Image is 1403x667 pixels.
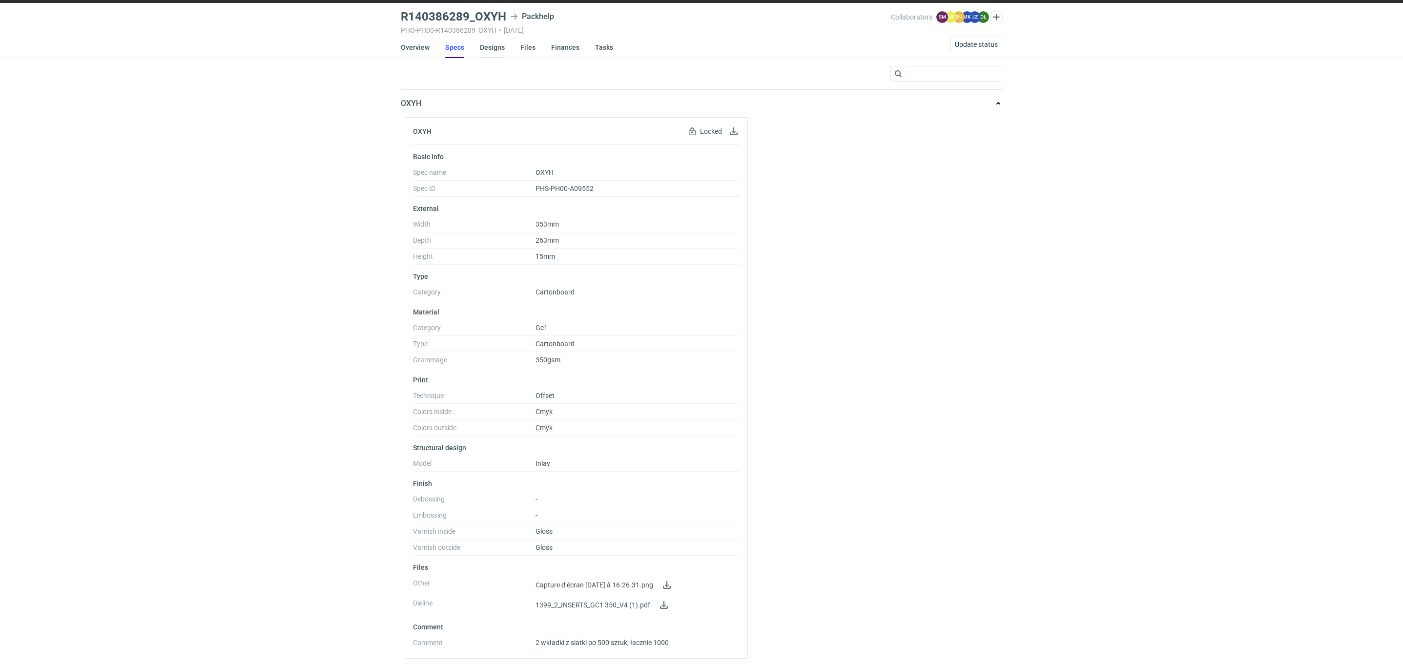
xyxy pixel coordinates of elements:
span: Capture d’écran [DATE] à 16.26.31.png [536,581,653,589]
p: External [413,205,740,212]
a: Overview [401,37,430,58]
dt: Varnish outside [413,543,536,556]
dt: Debossing [413,495,536,507]
span: 1399_2_INSERTS_GC1 350_V4 (1).pdf [536,601,650,609]
span: Update status [955,41,998,48]
dt: Colors inside [413,408,536,420]
dt: Embossing [413,511,536,523]
dt: Type [413,340,536,352]
dt: Category [413,324,536,336]
p: Material [413,308,740,316]
dt: Model [413,459,536,472]
span: Cmyk [536,408,553,416]
span: Cartonboard [536,288,575,296]
dt: Dieline [413,599,536,615]
span: Gloss [536,527,553,535]
p: Type [413,272,740,280]
a: Designs [480,37,505,58]
span: Offset [536,392,555,399]
div: Packhelp [510,11,554,22]
h2: OXYH [413,127,432,135]
p: Files [413,563,740,571]
p: Print [413,376,740,384]
a: Tasks [595,37,613,58]
span: Gc1 [536,324,548,332]
div: Locked [686,125,724,137]
dt: Varnish inside [413,527,536,540]
dt: Depth [413,236,536,249]
button: Edit collaborators [990,11,1003,23]
span: Inlay [536,459,550,467]
p: OXYH [401,98,421,109]
h3: R140386289_OXYH [401,11,506,22]
button: Download specification [728,125,740,137]
div: PHO-PH00-R140386289_OXYH [DATE] [401,26,891,34]
figcaption: JZ [969,11,981,23]
span: Cartonboard [536,340,575,348]
button: Update status [950,37,1002,52]
span: 353mm [536,220,559,228]
a: Files [520,37,536,58]
figcaption: MK [961,11,973,23]
figcaption: BN [953,11,965,23]
span: Collaborators [891,13,932,21]
span: Cmyk [536,424,553,432]
span: • [499,26,501,34]
figcaption: SM [936,11,948,23]
dt: Other [413,579,536,595]
dt: Grammage [413,356,536,368]
p: Comment [413,623,740,631]
dt: Width [413,220,536,232]
p: Structural design [413,444,740,452]
span: 263mm [536,236,559,244]
dt: Comment [413,639,536,650]
p: Finish [413,479,740,487]
span: 2 wkładki z siatki po 500 sztuk, łacznie 1000 [536,639,669,646]
a: Specs [445,37,464,58]
span: 15mm [536,252,555,260]
dt: Category [413,288,536,300]
span: - [536,495,537,503]
dt: Spec ID [413,185,536,197]
p: Basic info [413,153,740,161]
figcaption: DK [945,11,956,23]
a: Finances [551,37,579,58]
span: - [536,511,537,519]
span: Gloss [536,543,553,551]
span: 350gsm [536,356,560,364]
dt: Colors outside [413,424,536,436]
span: OXYH [536,168,554,176]
dt: Height [413,252,536,265]
dt: Technique [413,392,536,404]
figcaption: OŁ [977,11,989,23]
dt: Spec name [413,168,536,181]
span: PHS-PH00-A09552 [536,185,594,192]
